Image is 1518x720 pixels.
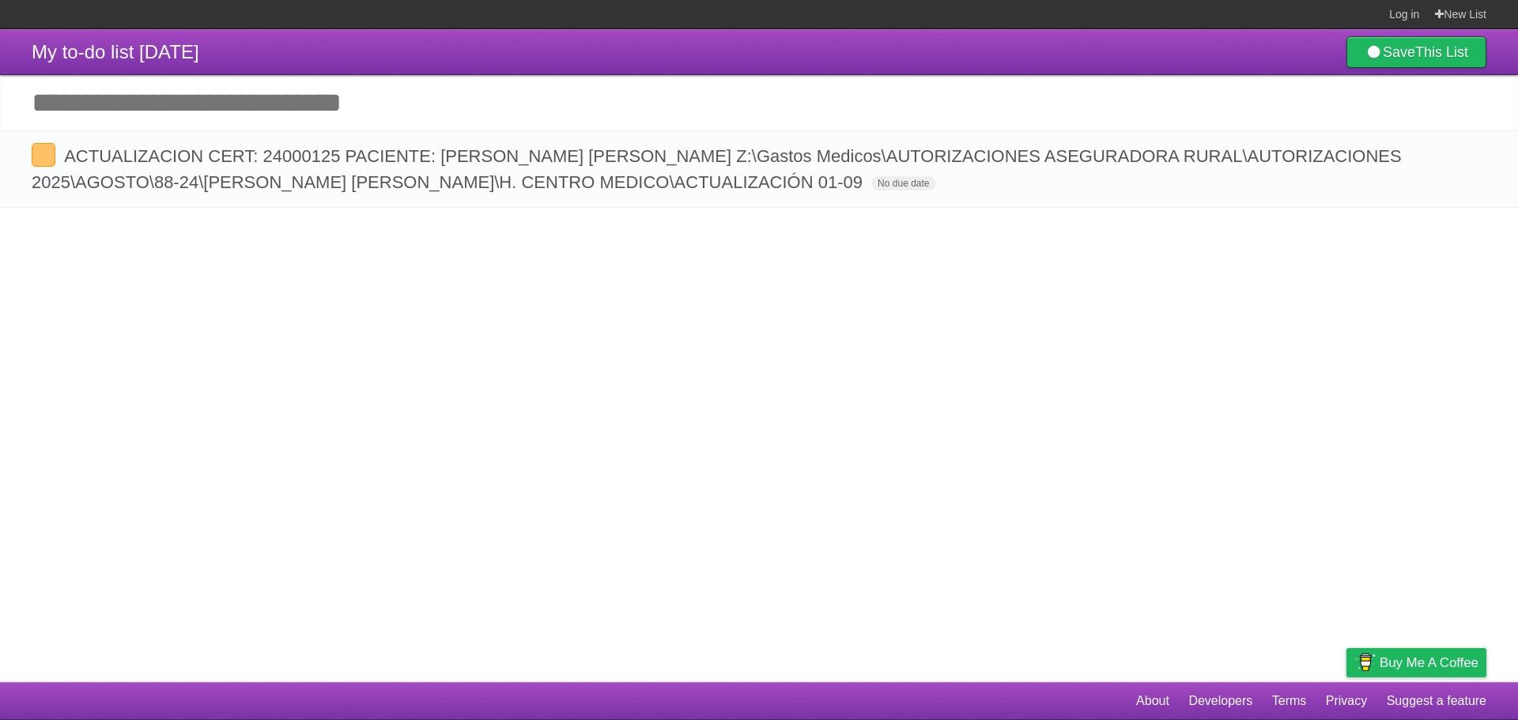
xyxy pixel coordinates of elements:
a: About [1136,686,1169,716]
span: ACTUALIZACION CERT: 24000125 PACIENTE: [PERSON_NAME] [PERSON_NAME] Z:\Gastos Medicos\AUTORIZACION... [32,146,1402,192]
span: No due date [871,176,935,190]
a: Suggest a feature [1387,686,1486,716]
a: Privacy [1326,686,1367,716]
img: Buy me a coffee [1354,649,1376,676]
span: Buy me a coffee [1380,649,1478,677]
b: This List [1415,44,1468,60]
a: SaveThis List [1346,36,1486,68]
span: My to-do list [DATE] [32,41,199,62]
a: Buy me a coffee [1346,648,1486,677]
label: Done [32,143,55,167]
a: Terms [1272,686,1307,716]
a: Developers [1188,686,1252,716]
